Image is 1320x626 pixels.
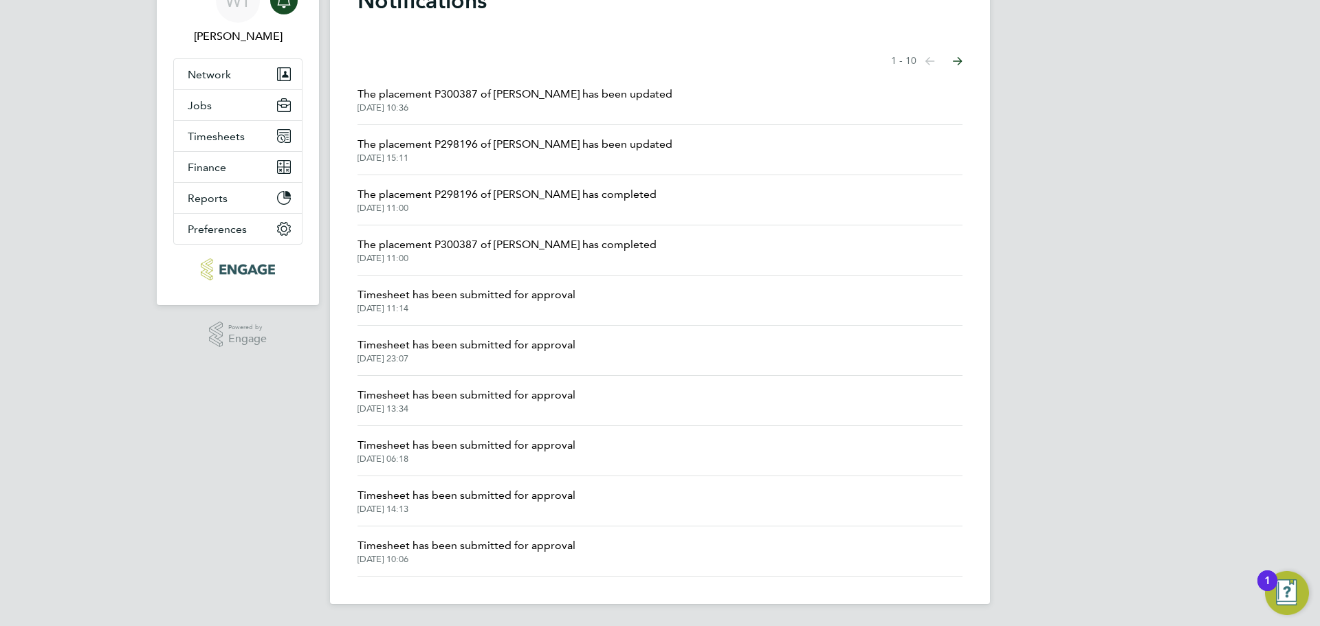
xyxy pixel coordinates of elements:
button: Finance [174,152,302,182]
a: Go to home page [173,258,302,280]
a: The placement P300387 of [PERSON_NAME] has been updated[DATE] 10:36 [357,86,672,113]
a: Timesheet has been submitted for approval[DATE] 13:34 [357,387,575,414]
span: [DATE] 11:00 [357,203,657,214]
a: Timesheet has been submitted for approval[DATE] 14:13 [357,487,575,515]
span: Reports [188,192,228,205]
a: Timesheet has been submitted for approval[DATE] 10:06 [357,537,575,565]
span: Network [188,68,231,81]
button: Reports [174,183,302,213]
span: [DATE] 15:11 [357,153,672,164]
button: Preferences [174,214,302,244]
a: Powered byEngage [209,322,267,348]
button: Jobs [174,90,302,120]
span: [DATE] 06:18 [357,454,575,465]
span: Timesheet has been submitted for approval [357,387,575,403]
button: Network [174,59,302,89]
span: Finance [188,161,226,174]
a: Timesheet has been submitted for approval[DATE] 11:14 [357,287,575,314]
span: Timesheet has been submitted for approval [357,537,575,554]
img: legacie-logo-retina.png [201,258,274,280]
span: The placement P300387 of [PERSON_NAME] has been updated [357,86,672,102]
span: The placement P298196 of [PERSON_NAME] has completed [357,186,657,203]
span: William Twun [173,28,302,45]
span: Timesheet has been submitted for approval [357,487,575,504]
span: The placement P300387 of [PERSON_NAME] has completed [357,236,657,253]
span: Engage [228,333,267,345]
div: 1 [1264,581,1270,599]
span: The placement P298196 of [PERSON_NAME] has been updated [357,136,672,153]
a: Timesheet has been submitted for approval[DATE] 23:07 [357,337,575,364]
span: [DATE] 14:13 [357,504,575,515]
span: Preferences [188,223,247,236]
nav: Select page of notifications list [891,47,962,75]
a: The placement P300387 of [PERSON_NAME] has completed[DATE] 11:00 [357,236,657,264]
span: [DATE] 10:36 [357,102,672,113]
span: Timesheet has been submitted for approval [357,287,575,303]
a: Timesheet has been submitted for approval[DATE] 06:18 [357,437,575,465]
span: Timesheet has been submitted for approval [357,437,575,454]
span: [DATE] 23:07 [357,353,575,364]
a: The placement P298196 of [PERSON_NAME] has been updated[DATE] 15:11 [357,136,672,164]
span: Timesheets [188,130,245,143]
span: Powered by [228,322,267,333]
span: [DATE] 10:06 [357,554,575,565]
button: Timesheets [174,121,302,151]
span: [DATE] 13:34 [357,403,575,414]
span: Timesheet has been submitted for approval [357,337,575,353]
button: Open Resource Center, 1 new notification [1265,571,1309,615]
span: [DATE] 11:00 [357,253,657,264]
span: 1 - 10 [891,54,916,68]
span: Jobs [188,99,212,112]
span: [DATE] 11:14 [357,303,575,314]
a: The placement P298196 of [PERSON_NAME] has completed[DATE] 11:00 [357,186,657,214]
